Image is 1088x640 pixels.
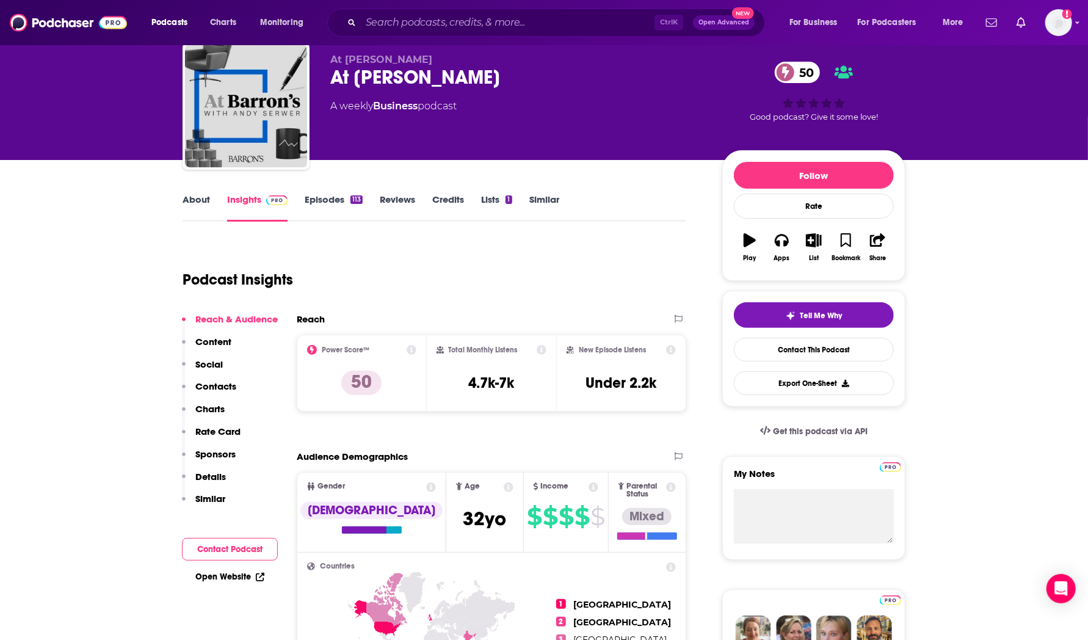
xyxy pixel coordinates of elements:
span: $ [543,507,557,526]
h2: Reach [297,313,325,325]
button: Rate Card [182,426,241,448]
span: 32 yo [463,507,507,531]
img: Podchaser Pro [266,195,288,205]
a: Pro website [880,460,901,472]
button: Follow [734,162,894,189]
span: More [943,14,963,31]
h2: New Episode Listens [579,346,646,354]
span: New [732,7,754,19]
h2: Total Monthly Listens [449,346,518,354]
span: $ [575,507,589,526]
label: My Notes [734,468,894,489]
div: A weekly podcast [330,99,457,114]
p: Charts [195,403,225,415]
span: Tell Me Why [800,311,843,321]
button: Content [182,336,231,358]
a: Contact This Podcast [734,338,894,362]
div: 50Good podcast? Give it some love! [722,54,905,129]
h3: 4.7k-7k [468,374,514,392]
button: Export One-Sheet [734,371,894,395]
button: open menu [143,13,203,32]
a: About [183,194,210,222]
p: Similar [195,493,225,504]
span: Good podcast? Give it some love! [750,112,878,122]
div: Search podcasts, credits, & more... [339,9,777,37]
button: Play [734,225,766,269]
span: 50 [787,62,820,83]
button: Details [182,471,226,493]
a: Reviews [380,194,415,222]
span: $ [527,507,542,526]
span: Logged in as WE_Broadcast [1045,9,1072,36]
button: open menu [850,13,934,32]
a: Pro website [880,594,901,605]
p: 50 [341,371,382,395]
span: Open Advanced [698,20,749,26]
div: Mixed [622,508,672,525]
button: open menu [252,13,319,32]
div: Open Intercom Messenger [1046,574,1076,603]
button: Reach & Audience [182,313,278,336]
img: At Barron's [185,45,307,167]
input: Search podcasts, credits, & more... [361,13,655,32]
div: Bookmark [832,255,860,262]
span: $ [559,507,573,526]
button: Sponsors [182,448,236,471]
svg: Add a profile image [1062,9,1072,19]
h2: Audience Demographics [297,451,408,462]
span: Monitoring [260,14,303,31]
button: tell me why sparkleTell Me Why [734,302,894,328]
p: Details [195,471,226,482]
p: Reach & Audience [195,313,278,325]
img: tell me why sparkle [786,311,796,321]
button: open menu [781,13,853,32]
img: Podchaser Pro [880,595,901,605]
a: 50 [775,62,820,83]
img: Podchaser - Follow, Share and Rate Podcasts [10,11,127,34]
h1: Podcast Insights [183,271,293,289]
span: Age [465,482,480,490]
a: InsightsPodchaser Pro [227,194,288,222]
a: Business [373,100,418,112]
button: Social [182,358,223,381]
img: Podchaser Pro [880,462,901,472]
span: At [PERSON_NAME] [330,54,432,65]
div: 1 [506,195,512,204]
a: Episodes113 [305,194,363,222]
span: Charts [210,14,236,31]
button: Show profile menu [1045,9,1072,36]
p: Sponsors [195,448,236,460]
a: Similar [529,194,559,222]
a: Lists1 [481,194,512,222]
div: Share [869,255,886,262]
span: Gender [317,482,345,490]
button: Contact Podcast [182,538,278,561]
span: 1 [556,599,566,609]
span: Parental Status [626,482,664,498]
h2: Power Score™ [322,346,369,354]
div: List [809,255,819,262]
p: Rate Card [195,426,241,437]
a: Charts [202,13,244,32]
button: List [798,225,830,269]
span: Ctrl K [655,15,683,31]
span: For Podcasters [858,14,916,31]
a: Open Website [195,572,264,582]
div: Apps [774,255,790,262]
span: $ [590,507,604,526]
button: Charts [182,403,225,426]
div: Rate [734,194,894,219]
span: 2 [556,617,566,627]
button: Bookmark [830,225,861,269]
h3: Under 2.2k [586,374,657,392]
a: Credits [432,194,464,222]
div: Play [744,255,756,262]
a: Show notifications dropdown [1012,12,1031,33]
span: [GEOGRAPHIC_DATA] [573,599,671,610]
span: For Business [789,14,838,31]
p: Social [195,358,223,370]
button: open menu [934,13,979,32]
div: 113 [350,195,363,204]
